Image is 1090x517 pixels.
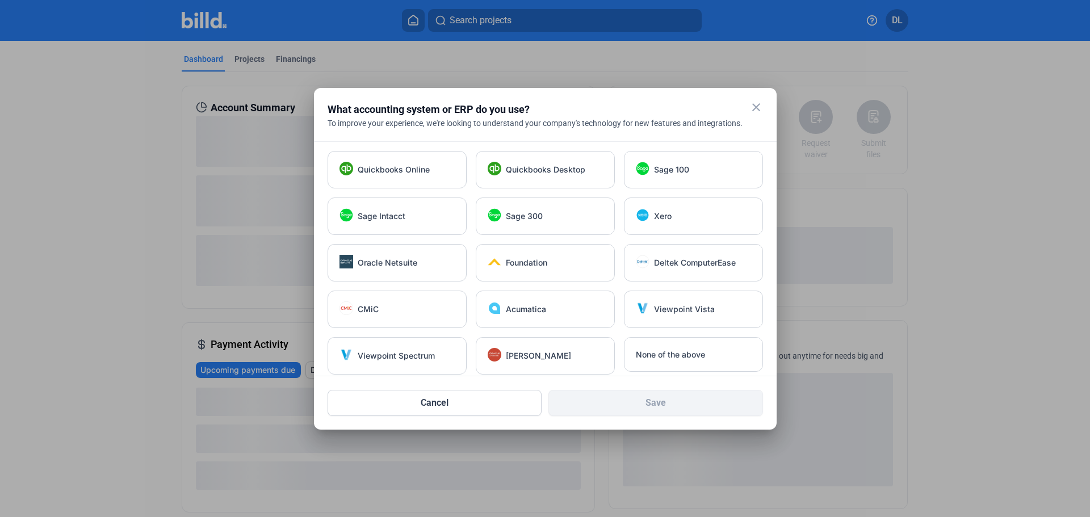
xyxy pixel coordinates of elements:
button: Save [548,390,763,416]
span: Deltek ComputerEase [654,257,736,268]
div: What accounting system or ERP do you use? [328,102,735,117]
span: Acumatica [506,304,546,315]
div: To improve your experience, we're looking to understand your company's technology for new feature... [328,117,763,129]
span: Xero [654,211,672,222]
span: None of the above [636,349,705,360]
span: CMiC [358,304,379,315]
span: Viewpoint Vista [654,304,715,315]
span: Quickbooks Desktop [506,164,585,175]
span: Quickbooks Online [358,164,430,175]
span: Foundation [506,257,547,268]
span: [PERSON_NAME] [506,350,571,362]
span: Oracle Netsuite [358,257,417,268]
span: Sage 300 [506,211,543,222]
button: Cancel [328,390,542,416]
span: Viewpoint Spectrum [358,350,435,362]
mat-icon: close [749,100,763,114]
span: Sage 100 [654,164,689,175]
span: Sage Intacct [358,211,405,222]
